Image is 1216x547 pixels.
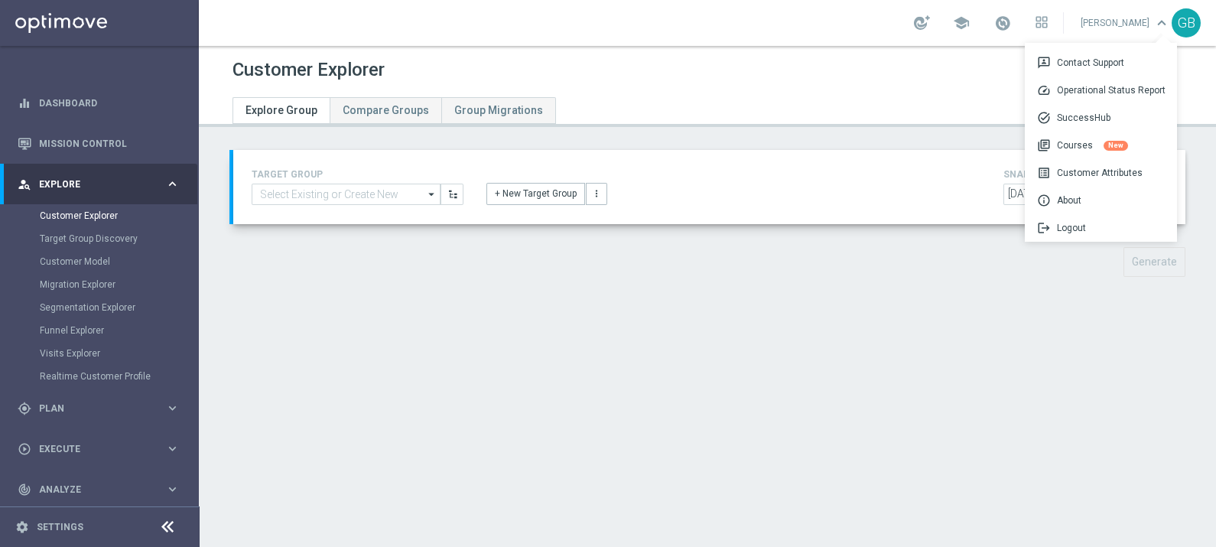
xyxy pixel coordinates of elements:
[40,256,159,268] a: Customer Model
[1153,15,1170,31] span: keyboard_arrow_down
[18,177,31,191] i: person_search
[252,165,1167,209] div: TARGET GROUP arrow_drop_down + New Target Group more_vert SNAPSHOT DATE arrow_drop_down expand_more
[17,484,180,496] button: track_changes Analyze keyboard_arrow_right
[165,441,180,456] i: keyboard_arrow_right
[40,347,159,360] a: Visits Explorer
[40,301,159,314] a: Segmentation Explorer
[40,233,159,245] a: Target Group Discovery
[18,483,165,497] div: Analyze
[17,443,180,455] button: play_circle_outline Execute keyboard_arrow_right
[586,183,607,204] button: more_vert
[18,442,165,456] div: Execute
[424,184,440,204] i: arrow_drop_down
[1123,247,1185,277] button: Generate
[1025,159,1177,187] a: list_altCustomer Attributes
[39,123,180,164] a: Mission Control
[40,319,197,342] div: Funnel Explorer
[18,83,180,123] div: Dashboard
[953,15,970,31] span: school
[18,483,31,497] i: track_changes
[232,97,556,124] ul: Tabs
[40,296,197,319] div: Segmentation Explorer
[40,342,197,365] div: Visits Explorer
[1037,221,1057,235] span: logout
[40,250,197,273] div: Customer Model
[1079,11,1172,34] a: [PERSON_NAME]keyboard_arrow_down 3pContact Support speedOperational Status Report task_altSuccess...
[17,97,180,109] button: equalizer Dashboard
[18,442,31,456] i: play_circle_outline
[454,104,543,116] span: Group Migrations
[1025,159,1177,187] div: Customer Attributes
[39,83,180,123] a: Dashboard
[1037,56,1057,70] span: 3p
[1025,187,1177,214] div: About
[252,169,463,180] h4: TARGET GROUP
[1025,104,1177,132] a: task_altSuccessHub
[232,59,385,81] h1: Customer Explorer
[1037,83,1057,97] span: speed
[1104,141,1128,151] div: New
[1025,77,1177,104] div: Operational Status Report
[40,324,159,337] a: Funnel Explorer
[1037,194,1057,207] span: info
[40,204,197,227] div: Customer Explorer
[1037,138,1057,152] span: library_books
[40,365,197,388] div: Realtime Customer Profile
[39,180,165,189] span: Explore
[245,104,317,116] span: Explore Group
[165,177,180,191] i: keyboard_arrow_right
[1037,166,1057,180] span: list_alt
[1025,132,1177,159] div: Courses
[39,485,165,494] span: Analyze
[591,188,602,199] i: more_vert
[1025,187,1177,214] a: infoAbout
[1025,49,1177,77] a: 3pContact Support
[1025,49,1177,77] div: Contact Support
[1037,111,1057,125] span: task_alt
[15,520,29,534] i: settings
[40,227,197,250] div: Target Group Discovery
[40,370,159,383] a: Realtime Customer Profile
[39,444,165,454] span: Execute
[18,123,180,164] div: Mission Control
[1025,132,1177,159] a: library_booksCoursesNew
[165,401,180,415] i: keyboard_arrow_right
[1025,104,1177,132] div: SuccessHub
[40,210,159,222] a: Customer Explorer
[37,523,83,532] a: Settings
[17,402,180,415] button: gps_fixed Plan keyboard_arrow_right
[40,278,159,291] a: Migration Explorer
[252,184,441,205] input: Select Existing or Create New
[165,482,180,497] i: keyboard_arrow_right
[343,104,429,116] span: Compare Groups
[17,178,180,190] button: person_search Explore keyboard_arrow_right
[39,404,165,413] span: Plan
[17,138,180,150] button: Mission Control
[486,183,585,204] button: + New Target Group
[1172,8,1201,37] div: GB
[1025,214,1177,242] div: Logout
[1025,214,1177,242] a: logoutLogout
[1003,169,1179,180] h4: SNAPSHOT DATE
[40,273,197,296] div: Migration Explorer
[18,96,31,110] i: equalizer
[18,177,165,191] div: Explore
[1025,77,1177,104] a: speedOperational Status Report
[18,402,31,415] i: gps_fixed
[18,402,165,415] div: Plan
